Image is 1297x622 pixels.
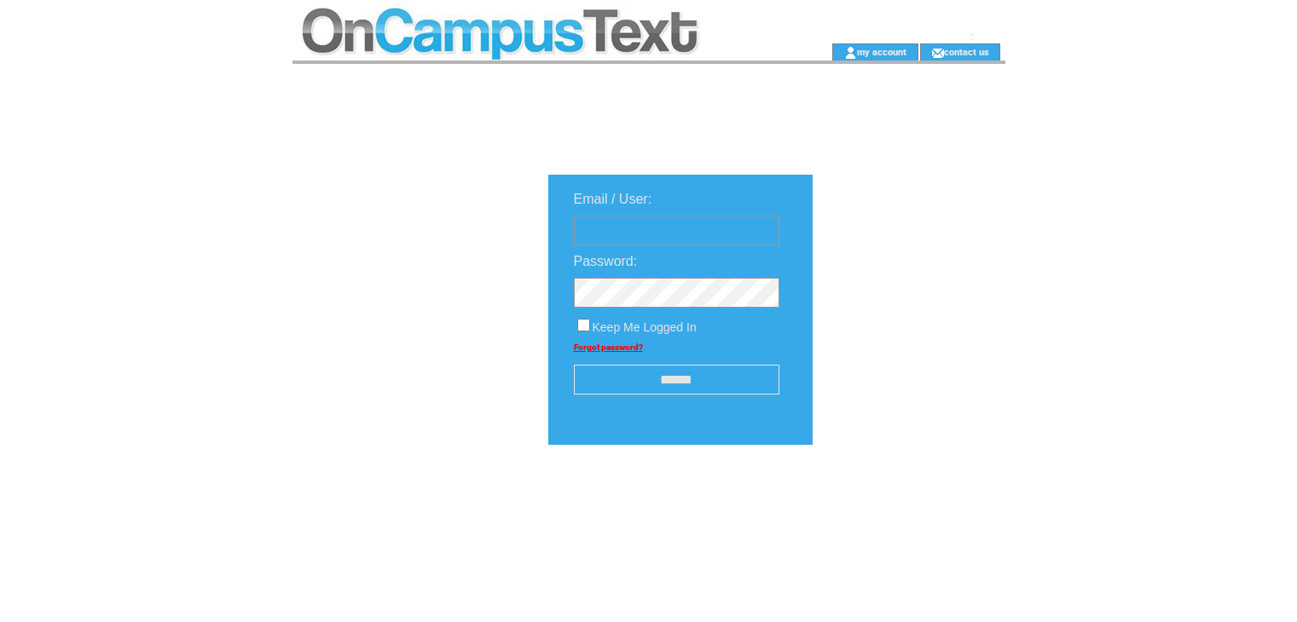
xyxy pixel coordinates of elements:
[862,487,947,509] img: transparent.png;jsessionid=98C5E67C0A0DD580DCE169E9D1B6B4F4
[574,192,652,206] span: Email / User:
[574,254,638,268] span: Password:
[931,46,944,60] img: contact_us_icon.gif;jsessionid=98C5E67C0A0DD580DCE169E9D1B6B4F4
[944,46,989,57] a: contact us
[574,343,643,352] a: Forgot password?
[857,46,906,57] a: my account
[593,320,697,334] span: Keep Me Logged In
[844,46,857,60] img: account_icon.gif;jsessionid=98C5E67C0A0DD580DCE169E9D1B6B4F4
